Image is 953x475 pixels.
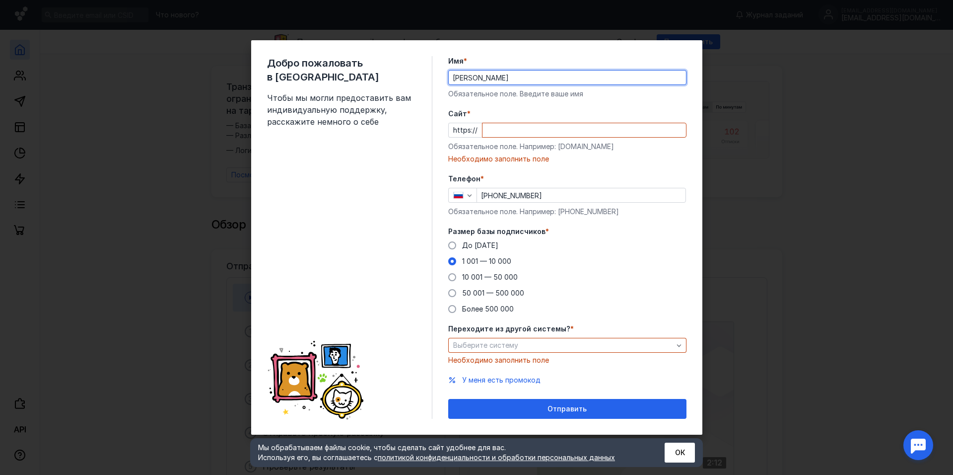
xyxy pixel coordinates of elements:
[462,375,541,385] button: У меня есть промокод
[448,89,686,99] div: Обязательное поле. Введите ваше имя
[448,207,686,217] div: Обязательное поле. Например: [PHONE_NUMBER]
[267,56,416,84] span: Добро пожаловать в [GEOGRAPHIC_DATA]
[448,109,467,119] span: Cайт
[267,92,416,128] span: Чтобы мы могли предоставить вам индивидуальную поддержку, расскажите немного о себе
[547,405,587,413] span: Отправить
[462,376,541,384] span: У меня есть промокод
[665,443,695,463] button: ОК
[448,56,464,66] span: Имя
[448,227,545,237] span: Размер базы подписчиков
[462,289,524,297] span: 50 001 — 500 000
[448,338,686,353] button: Выберите систему
[448,355,686,365] div: Необходимо заполнить поле
[462,241,498,249] span: До [DATE]
[448,154,686,164] div: Необходимо заполнить поле
[448,324,570,334] span: Переходите из другой системы?
[448,174,480,184] span: Телефон
[462,305,514,313] span: Более 500 000
[462,273,518,281] span: 10 001 — 50 000
[462,257,511,265] span: 1 001 — 10 000
[448,142,686,152] div: Обязательное поле. Например: [DOMAIN_NAME]
[453,341,518,349] span: Выберите систему
[378,453,615,462] a: политикой конфиденциальности и обработки персональных данных
[448,399,686,419] button: Отправить
[258,443,640,463] div: Мы обрабатываем файлы cookie, чтобы сделать сайт удобнее для вас. Используя его, вы соглашаетесь c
